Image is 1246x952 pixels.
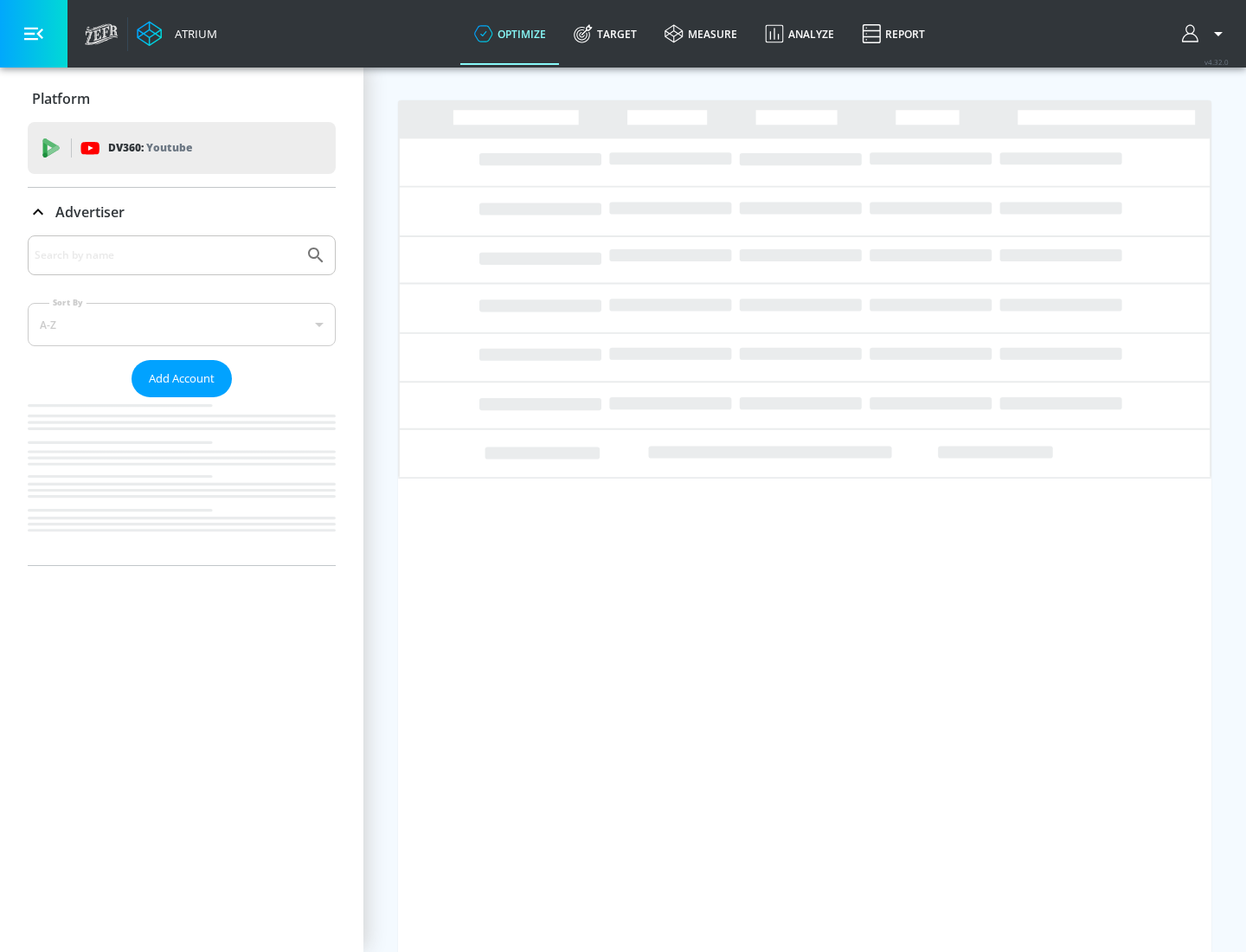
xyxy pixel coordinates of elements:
div: Advertiser [28,188,336,236]
a: Target [560,3,651,65]
p: Advertiser [55,203,125,222]
div: Atrium [168,26,217,42]
a: Report [848,3,939,65]
a: Analyze [751,3,848,65]
span: v 4.32.0 [1204,57,1229,67]
a: Atrium [137,21,217,47]
a: optimize [460,3,560,65]
input: Search by name [35,244,297,267]
span: Add Account [149,369,215,389]
a: measure [651,3,751,65]
p: DV360: [108,138,192,158]
div: Advertiser [28,235,336,565]
div: DV360: Youtube [28,122,336,174]
button: Add Account [132,360,232,397]
nav: list of Advertiser [28,397,336,565]
div: A-Z [28,303,336,346]
div: Platform [28,74,336,123]
p: Platform [32,89,90,108]
label: Sort By [49,297,87,308]
p: Youtube [146,138,192,157]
